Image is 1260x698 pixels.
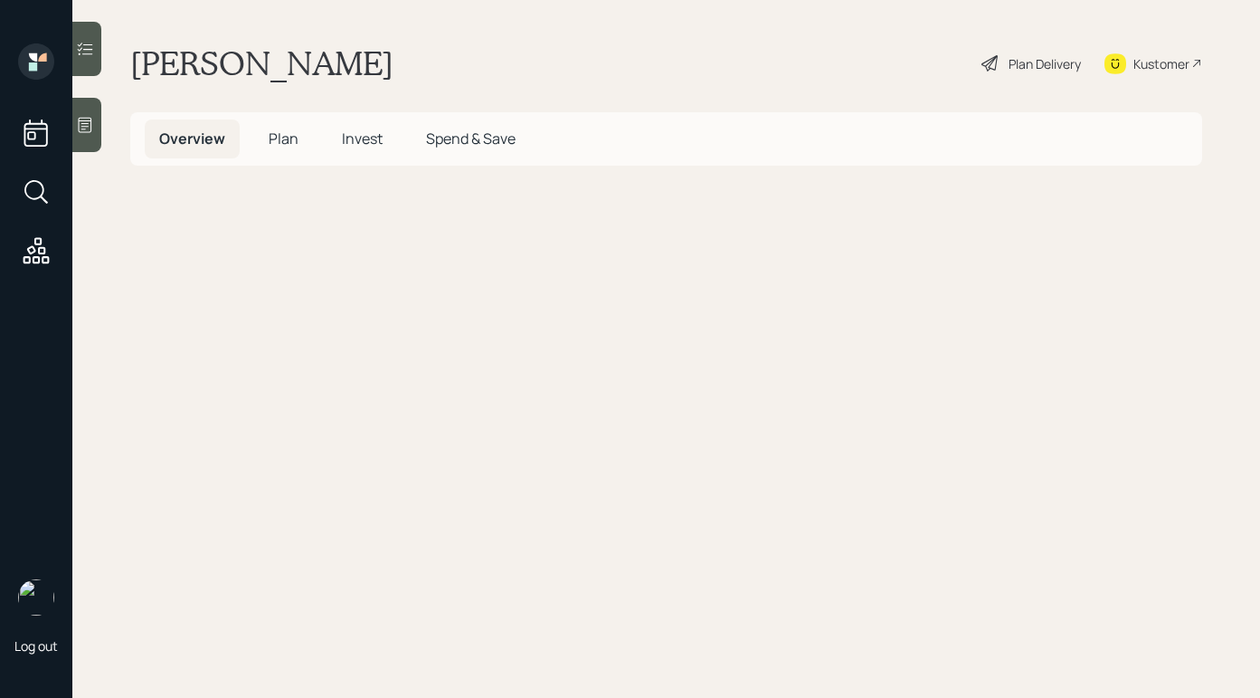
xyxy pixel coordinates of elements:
span: Plan [269,129,298,148]
img: aleksandra-headshot.png [18,579,54,616]
h1: [PERSON_NAME] [130,43,393,83]
span: Invest [342,129,383,148]
div: Plan Delivery [1009,54,1081,73]
span: Overview [159,129,225,148]
span: Spend & Save [426,129,516,148]
div: Log out [14,637,58,655]
div: Kustomer [1133,54,1189,73]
